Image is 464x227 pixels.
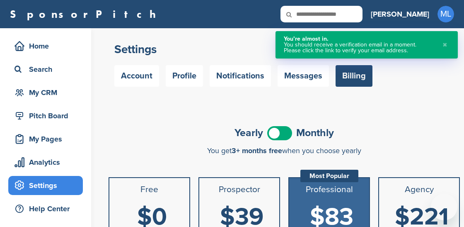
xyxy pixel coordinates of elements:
div: You should receive a verification email in a moment. Please click the link to verify your email a... [284,42,434,54]
div: Settings [12,178,83,193]
div: You’re almost in. [284,36,434,42]
span: Yearly [234,128,263,138]
a: Account [114,65,159,87]
a: Help Center [8,199,83,218]
h3: Prospector [203,185,276,195]
a: Home [8,37,83,56]
div: Analytics [12,155,83,170]
span: ML [437,6,454,22]
a: Billing [336,65,372,87]
div: Help Center [12,201,83,216]
a: [PERSON_NAME] [371,5,429,23]
div: My Pages [12,132,83,146]
div: Search [12,62,83,77]
a: Analytics [8,153,83,172]
span: 3+ months free [232,146,282,155]
div: Most Popular [300,170,358,182]
h2: Settings [114,42,454,57]
div: Home [12,39,83,54]
a: My Pages [8,129,83,149]
a: Settings [8,176,83,195]
h3: Professional [292,185,366,195]
a: SponsorPitch [10,9,161,20]
h3: Agency [382,185,456,195]
div: Pitch Board [12,108,83,123]
a: My CRM [8,83,83,102]
a: Messages [278,65,329,87]
a: Search [8,60,83,79]
h3: [PERSON_NAME] [371,8,429,20]
a: Notifications [210,65,271,87]
h3: Free [113,185,186,195]
a: Profile [166,65,203,87]
a: Pitch Board [8,106,83,125]
div: You get when you choose yearly [109,146,460,155]
span: Monthly [296,128,334,138]
button: Close [440,36,450,54]
iframe: Button to launch messaging window [431,194,457,220]
div: My CRM [12,85,83,100]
